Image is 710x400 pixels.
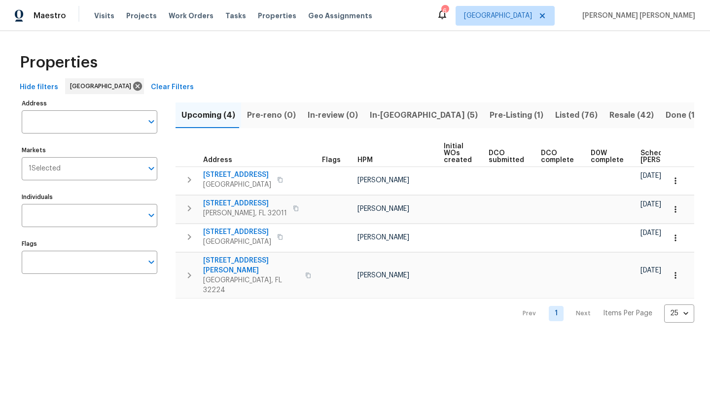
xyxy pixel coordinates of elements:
[20,81,58,94] span: Hide filters
[357,205,409,212] span: [PERSON_NAME]
[203,157,232,164] span: Address
[22,147,157,153] label: Markets
[20,58,98,67] span: Properties
[308,108,358,122] span: In-review (0)
[203,237,271,247] span: [GEOGRAPHIC_DATA]
[181,108,235,122] span: Upcoming (4)
[578,11,695,21] span: [PERSON_NAME] [PERSON_NAME]
[640,201,661,208] span: [DATE]
[308,11,372,21] span: Geo Assignments
[609,108,654,122] span: Resale (42)
[357,177,409,184] span: [PERSON_NAME]
[203,180,271,190] span: [GEOGRAPHIC_DATA]
[464,11,532,21] span: [GEOGRAPHIC_DATA]
[203,199,287,208] span: [STREET_ADDRESS]
[126,11,157,21] span: Projects
[591,150,624,164] span: D0W complete
[357,272,409,279] span: [PERSON_NAME]
[513,304,694,323] nav: Pagination Navigation
[640,267,661,274] span: [DATE]
[370,108,478,122] span: In-[GEOGRAPHIC_DATA] (5)
[664,300,694,326] div: 25
[22,100,157,106] label: Address
[490,108,543,122] span: Pre-Listing (1)
[203,275,299,295] span: [GEOGRAPHIC_DATA], FL 32224
[357,234,409,241] span: [PERSON_NAME]
[144,208,158,222] button: Open
[489,150,524,164] span: DCO submitted
[94,11,114,21] span: Visits
[441,6,448,16] div: 6
[640,150,696,164] span: Scheduled [PERSON_NAME]
[444,143,472,164] span: Initial WOs created
[640,172,661,179] span: [DATE]
[70,81,135,91] span: [GEOGRAPHIC_DATA]
[16,78,62,97] button: Hide filters
[225,12,246,19] span: Tasks
[555,108,598,122] span: Listed (76)
[357,157,373,164] span: HPM
[603,308,652,318] p: Items Per Page
[34,11,66,21] span: Maestro
[322,157,341,164] span: Flags
[247,108,296,122] span: Pre-reno (0)
[169,11,213,21] span: Work Orders
[549,306,564,321] a: Goto page 1
[541,150,574,164] span: DCO complete
[203,256,299,275] span: [STREET_ADDRESS][PERSON_NAME]
[22,194,157,200] label: Individuals
[640,230,661,236] span: [DATE]
[258,11,296,21] span: Properties
[144,255,158,269] button: Open
[203,208,287,218] span: [PERSON_NAME], FL 32011
[144,162,158,175] button: Open
[144,115,158,129] button: Open
[29,165,61,173] span: 1 Selected
[147,78,198,97] button: Clear Filters
[65,78,144,94] div: [GEOGRAPHIC_DATA]
[203,170,271,180] span: [STREET_ADDRESS]
[203,227,271,237] span: [STREET_ADDRESS]
[22,241,157,247] label: Flags
[151,81,194,94] span: Clear Filters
